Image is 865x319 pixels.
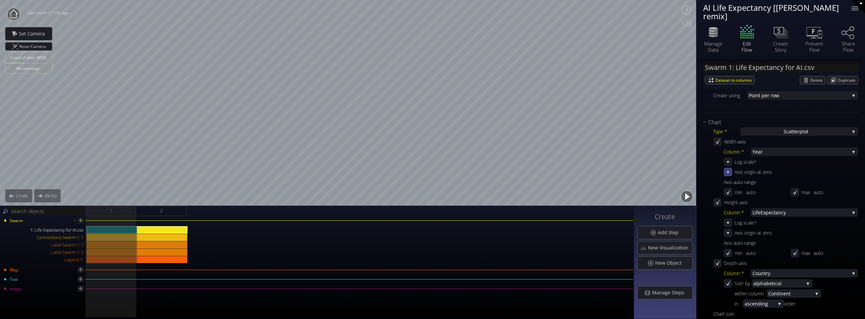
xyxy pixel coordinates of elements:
div: Legend 1: [1,256,86,263]
span: g [765,299,775,308]
div: Connections Swarm 1: 1 [1,234,86,241]
span: ascendin [745,299,765,308]
div: by [745,279,752,288]
span: phabetical [758,279,804,288]
div: max [801,188,810,196]
div: order [784,299,795,308]
span: al [753,279,758,288]
div: Axis auto range [724,239,858,247]
div: Manage Data [701,41,725,53]
span: Year [752,148,849,156]
span: Dataset to columns [715,76,754,84]
div: within column [735,289,767,298]
div: Share Flow [836,41,860,53]
div: Create using [713,91,747,100]
div: auto [814,249,858,257]
div: Column * [724,148,751,156]
div: Column * [724,269,751,277]
span: 2 [160,207,163,215]
span: Text [9,276,18,283]
span: catterplot [786,127,808,136]
span: Duplicate [838,76,858,84]
span: Map [9,267,18,273]
div: auto [746,188,791,196]
span: New Visualization [648,244,692,251]
div: Axis origin at zero [735,168,772,176]
div: Label Swarm 1: 2 [1,248,86,256]
div: Axis origin at zero [735,229,772,237]
div: 1: Life Expectancy for AI.csv [1,226,86,234]
div: Height-axis [724,198,758,207]
div: auto [814,188,858,196]
h3: Create [637,213,693,220]
span: Manage Steps [652,289,688,296]
div: Axis auto range [724,178,858,186]
span: Image [9,286,22,292]
div: auto [746,249,791,257]
span: t [789,289,813,298]
div: AI Life Expectancy [[PERSON_NAME] remix] [703,3,843,20]
span: nt per row [756,91,849,100]
div: max [801,249,810,257]
div: min [735,188,742,196]
div: min [735,249,742,257]
span: Delete [810,76,825,84]
span: Life [752,208,761,217]
div: Using meters [713,310,858,318]
span: Reset Camera [19,43,48,50]
span: Swarm [9,218,23,224]
div: Create Story [769,41,792,53]
span: 1 [110,207,112,215]
span: Continen [768,289,789,298]
div: in [735,299,743,308]
input: Search objects [9,207,84,215]
div: Present Flow [802,41,826,53]
div: Label Swarm 1: 1 [1,241,86,248]
div: 1 [74,216,76,225]
span: Poi [749,91,756,100]
div: Sort [735,279,744,288]
span: New Object [655,260,686,266]
span: Add Step [658,229,683,236]
span: Set Camera [19,30,49,37]
span: try [764,269,849,277]
div: Chart [703,118,850,127]
div: Log scale? [735,158,756,166]
div: Width-axis [724,137,758,146]
div: Log scale? [735,218,756,227]
div: Depth-axis [724,259,758,267]
span: Coun [752,269,764,277]
span: S [784,127,786,136]
span: Expectancy [761,208,849,217]
div: Type * [713,127,740,136]
div: Column * [724,208,751,217]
